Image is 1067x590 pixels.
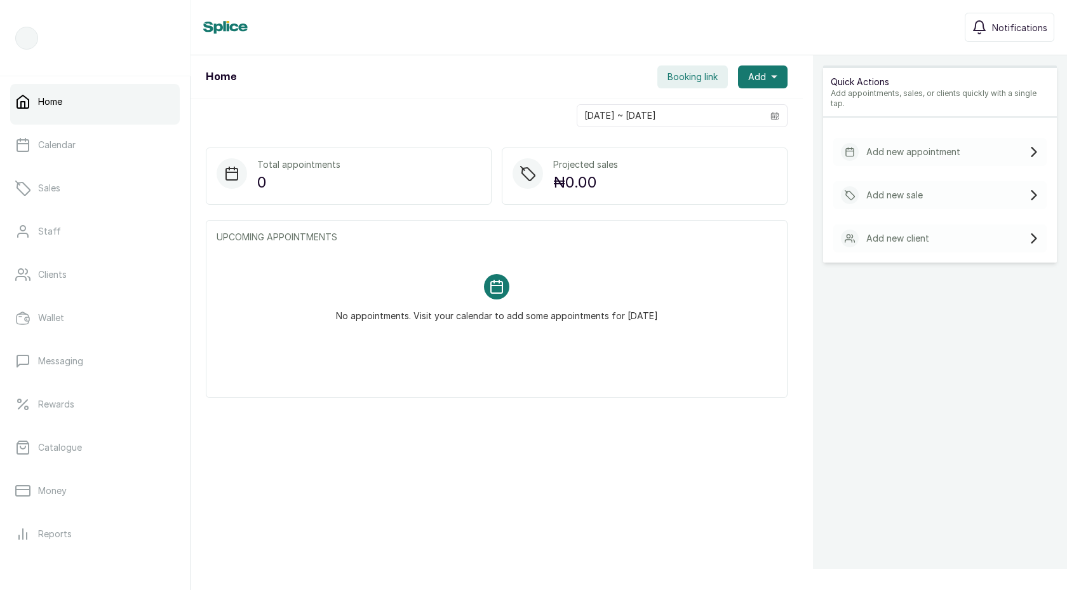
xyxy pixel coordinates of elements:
[217,231,777,244] p: UPCOMING APPOINTMENTS
[38,268,67,281] p: Clients
[38,95,62,108] p: Home
[657,65,728,88] button: Booking link
[738,65,788,88] button: Add
[38,225,61,238] p: Staff
[553,171,618,194] p: ₦0.00
[10,430,180,465] a: Catalogue
[10,343,180,379] a: Messaging
[10,387,180,422] a: Rewards
[831,88,1049,109] p: Add appointments, sales, or clients quickly with a single tap.
[10,516,180,552] a: Reports
[38,312,64,324] p: Wallet
[831,76,1049,88] p: Quick Actions
[38,398,74,411] p: Rewards
[10,214,180,249] a: Staff
[10,84,180,120] a: Home
[38,484,67,497] p: Money
[577,105,763,127] input: Select date
[38,441,82,454] p: Catalogue
[10,300,180,336] a: Wallet
[748,71,766,83] span: Add
[866,189,923,202] p: Add new sale
[553,158,618,171] p: Projected sales
[770,111,779,120] svg: calendar
[38,355,83,367] p: Messaging
[10,257,180,292] a: Clients
[668,71,718,83] span: Booking link
[38,182,60,195] p: Sales
[257,158,340,171] p: Total appointments
[10,170,180,206] a: Sales
[336,299,658,322] p: No appointments. Visit your calendar to add some appointments for [DATE]
[257,171,340,194] p: 0
[965,13,1054,42] button: Notifications
[866,146,960,158] p: Add new appointment
[10,127,180,163] a: Calendar
[10,473,180,509] a: Money
[866,232,929,245] p: Add new client
[38,139,76,151] p: Calendar
[206,69,236,85] h1: Home
[992,21,1047,34] span: Notifications
[38,528,72,540] p: Reports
